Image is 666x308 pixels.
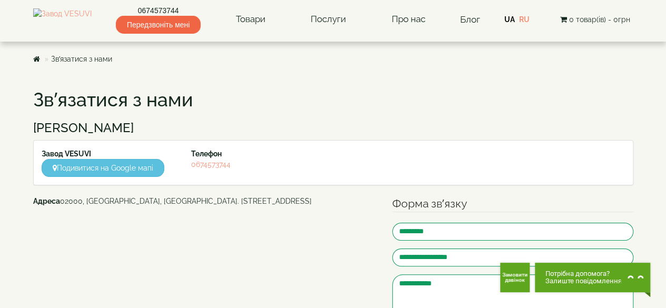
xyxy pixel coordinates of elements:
[191,150,222,158] strong: Телефон
[225,7,276,32] a: Товари
[116,5,201,16] a: 0674573744
[504,15,515,24] a: UA
[392,196,633,212] legend: Форма зв’язку
[33,196,377,206] address: 02000, [GEOGRAPHIC_DATA], [GEOGRAPHIC_DATA]. [STREET_ADDRESS]
[535,263,650,292] button: Chat button
[51,55,112,63] a: Зв’язатися з нами
[300,7,356,32] a: Послуги
[545,277,622,285] span: Залиште повідомлення
[33,8,92,31] img: Завод VESUVI
[519,15,530,24] a: RU
[545,270,622,277] span: Потрібна допомога?
[569,15,630,24] span: 0 товар(ів) - 0грн
[191,160,231,168] a: 0674573744
[42,159,164,177] a: Подивитися на Google мапі
[381,7,435,32] a: Про нас
[33,121,633,135] h3: [PERSON_NAME]
[116,16,201,34] span: Передзвоніть мені
[460,14,480,25] a: Блог
[33,197,60,205] b: Адреса
[33,90,633,111] h1: Зв’язатися з нами
[556,14,633,25] button: 0 товар(ів) - 0грн
[42,150,91,158] strong: Завод VESUVI
[500,272,530,283] span: Замовити дзвінок
[500,263,530,292] button: Get Call button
